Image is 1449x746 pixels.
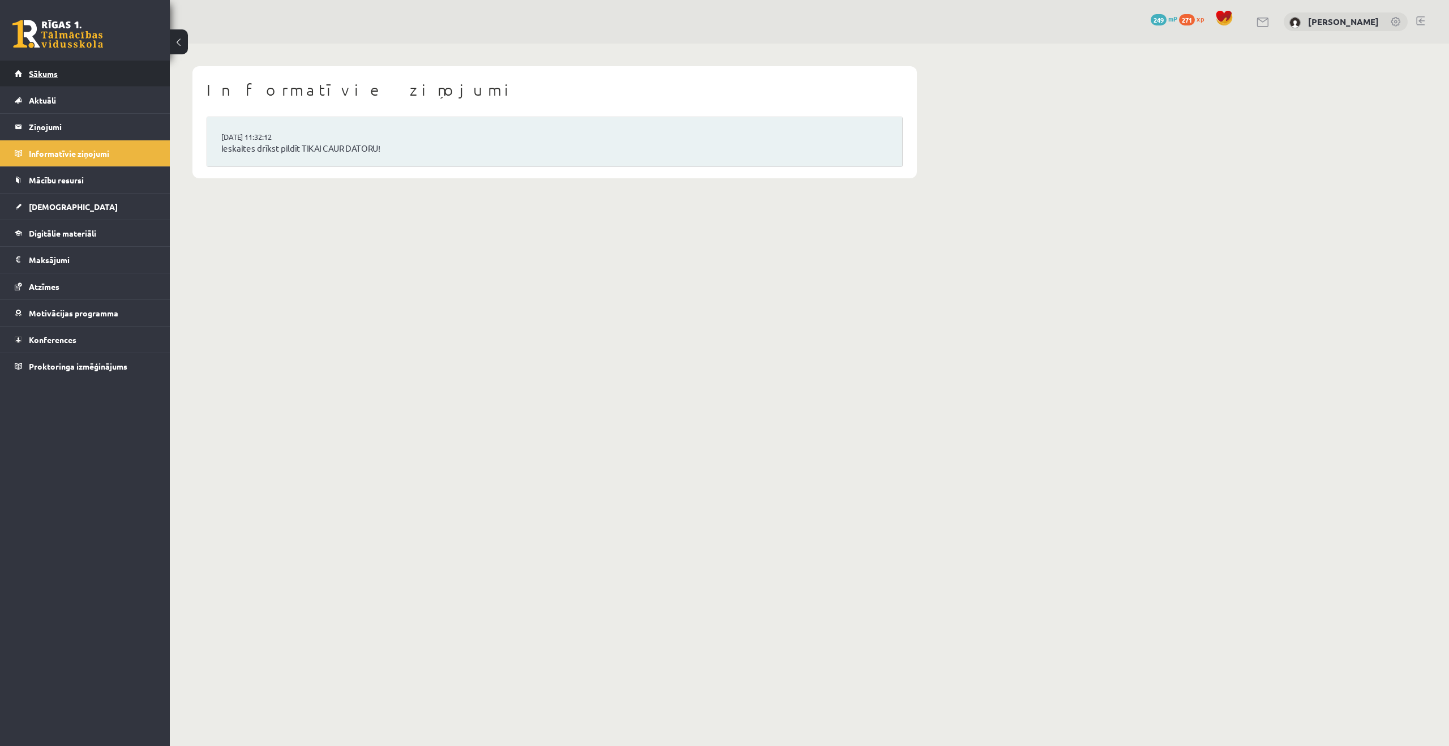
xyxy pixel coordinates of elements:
[1179,14,1210,23] a: 271 xp
[29,335,76,345] span: Konferences
[29,140,156,166] legend: Informatīvie ziņojumi
[15,273,156,299] a: Atzīmes
[15,247,156,273] a: Maksājumi
[29,228,96,238] span: Digitālie materiāli
[15,353,156,379] a: Proktoringa izmēģinājums
[15,327,156,353] a: Konferences
[15,61,156,87] a: Sākums
[29,68,58,79] span: Sākums
[29,114,156,140] legend: Ziņojumi
[15,87,156,113] a: Aktuāli
[29,95,56,105] span: Aktuāli
[15,300,156,326] a: Motivācijas programma
[29,201,118,212] span: [DEMOGRAPHIC_DATA]
[1197,14,1204,23] span: xp
[29,247,156,273] legend: Maksājumi
[221,131,306,143] a: [DATE] 11:32:12
[15,194,156,220] a: [DEMOGRAPHIC_DATA]
[15,140,156,166] a: Informatīvie ziņojumi
[29,308,118,318] span: Motivācijas programma
[1151,14,1177,23] a: 249 mP
[1289,17,1301,28] img: Klāvs Krūziņš
[1168,14,1177,23] span: mP
[15,167,156,193] a: Mācību resursi
[29,361,127,371] span: Proktoringa izmēģinājums
[221,142,888,155] a: Ieskaites drīkst pildīt TIKAI CAUR DATORU!
[1308,16,1379,27] a: [PERSON_NAME]
[1179,14,1195,25] span: 271
[1151,14,1167,25] span: 249
[29,175,84,185] span: Mācību resursi
[15,220,156,246] a: Digitālie materiāli
[15,114,156,140] a: Ziņojumi
[29,281,59,291] span: Atzīmes
[12,20,103,48] a: Rīgas 1. Tālmācības vidusskola
[207,80,903,100] h1: Informatīvie ziņojumi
